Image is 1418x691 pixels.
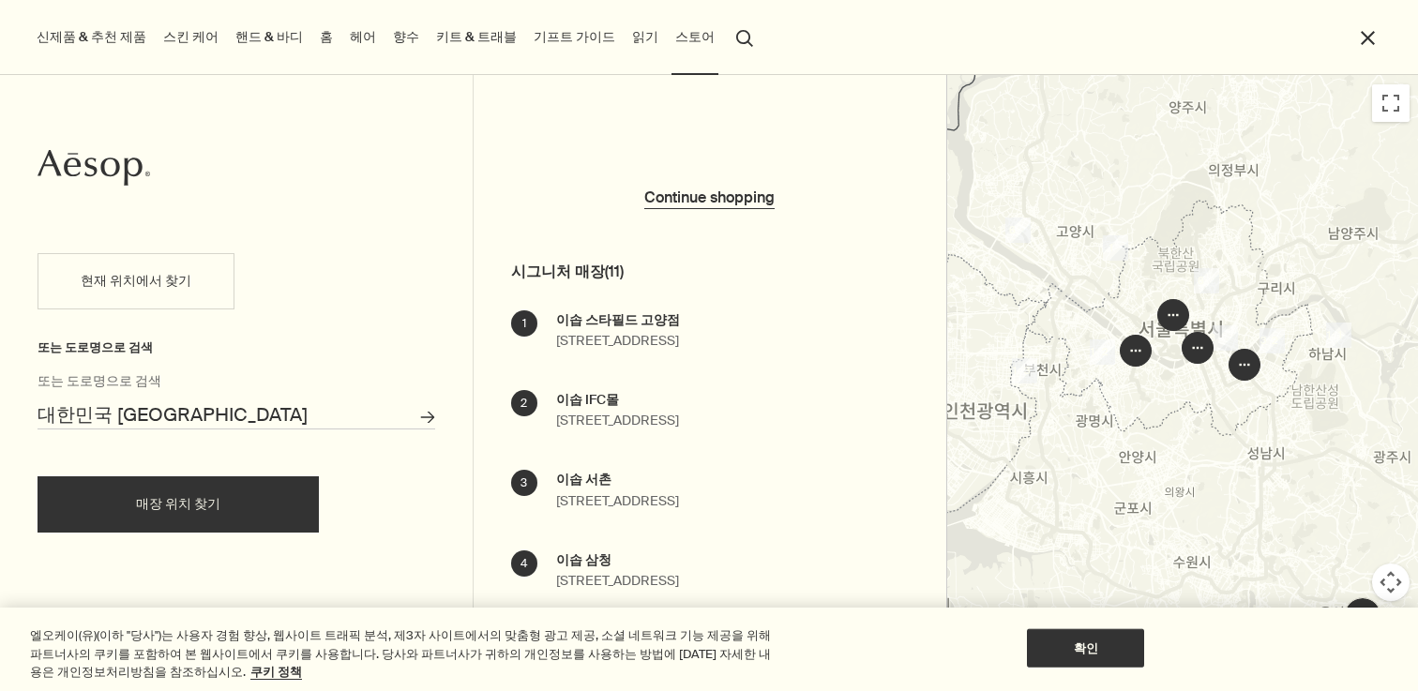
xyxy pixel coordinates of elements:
[511,470,537,496] div: 3
[1027,628,1144,668] button: 확인
[728,19,762,54] button: 검색창 열기
[556,550,679,571] div: 이솝 삼청
[511,550,537,577] div: 4
[232,24,307,50] a: 핸드 & 바디
[511,310,537,337] div: 1
[346,24,380,50] a: 헤어
[1005,218,1031,243] div: 16
[511,390,537,416] div: 2
[159,24,222,50] a: 스킨 케어
[1194,268,1219,293] div: 26
[1372,563,1410,601] button: 지도 카메라 컨트롤
[316,24,337,50] a: 홈
[1012,358,1037,383] div: 13
[432,24,520,50] a: 키트 & 트래블
[556,310,680,331] div: 이솝 스타필드 고양점
[33,24,150,50] button: 신제품 & 추천 제품
[38,338,435,358] div: 또는 도로명으로 검색
[1326,323,1351,348] div: 11
[38,476,319,533] button: 매장 위치 찾기
[1213,325,1238,351] div: 8
[628,24,662,50] a: 읽기
[1260,328,1285,353] div: 32
[671,24,718,50] button: 스토어
[530,24,619,50] a: 기프트 가이드
[38,149,150,187] svg: Aesop
[389,24,423,50] a: 향수
[511,254,946,289] strong: 시그니처 매장 ( 11 )
[30,626,780,682] div: 엘오케이(유)(이하 "당사")는 사용자 경험 향상, 웹사이트 트래픽 분석, 제3자 사이트에서의 맞춤형 광고 제공, 소셜 네트워크 기능 제공을 위해 파트너사의 쿠키를 포함하여 ...
[556,470,679,490] div: 이솝 서촌
[1357,27,1379,49] button: 메뉴 닫기
[1103,235,1128,261] div: 1
[38,253,234,309] button: 현재 위치에서 찾기
[644,188,775,209] button: Continue shopping
[1344,597,1381,635] button: 1:1 채팅 상담
[556,390,679,411] div: 이솝 IFC몰
[250,664,302,680] a: 개인 정보 보호에 대한 자세한 정보, 새 탭에서 열기
[38,149,150,191] a: Aesop
[1090,339,1115,365] div: 12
